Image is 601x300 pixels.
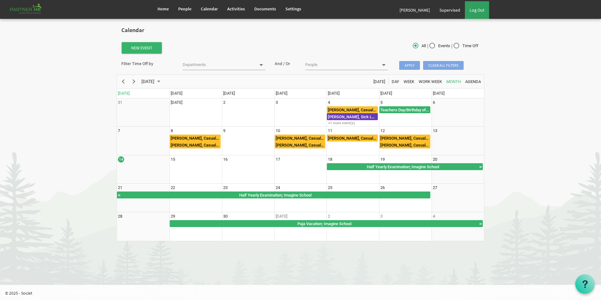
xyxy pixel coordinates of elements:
[171,213,175,219] div: Monday, September 29, 2025
[276,213,287,219] div: Wednesday, October 1, 2025
[327,163,483,170] div: Half Yearly Examination Begin From Thursday, September 18, 2025 at 12:00:00 AM GMT-07:00 Ends At ...
[275,142,325,148] div: [PERSON_NAME], Casual Leave
[395,1,435,19] a: [PERSON_NAME]
[122,42,162,53] button: New Event
[327,114,378,120] div: [PERSON_NAME], Sick Leave
[413,43,426,49] span: All
[170,220,483,227] div: Puja Vacation Begin From Monday, September 29, 2025 at 12:00:00 AM GMT-07:00 Ends At Wednesday, O...
[178,6,191,12] span: People
[328,213,330,219] div: Thursday, October 2, 2025
[379,135,430,142] div: Deepti Mayee Nayak, Casual Leave Begin From Friday, September 12, 2025 at 12:00:00 AM GMT-07:00 E...
[183,60,255,69] input: Departments
[418,78,443,86] span: Work Week
[121,192,430,198] div: Half Yearly Examination; Imagine School
[305,60,378,69] input: People
[275,135,325,141] div: [PERSON_NAME], Casual Leave
[141,78,155,86] span: [DATE]
[223,156,228,163] div: Tuesday, September 16, 2025
[446,78,461,86] span: Month
[433,213,435,219] div: Saturday, October 4, 2025
[327,121,379,125] div: +1 more event(s)
[254,6,276,12] span: Documents
[171,128,173,134] div: Monday, September 8, 2025
[327,106,378,113] div: Manasi Kabi, Casual Leave Begin From Thursday, September 4, 2025 at 12:00:00 AM GMT-07:00 Ends At...
[380,99,383,106] div: Friday, September 5, 2025
[403,77,416,85] button: Week
[379,106,430,113] div: Teachers Day/Birthday of Prophet Mohammad Begin From Friday, September 5, 2025 at 12:00:00 AM GMT...
[170,142,220,148] div: [PERSON_NAME], Casual Leave
[380,213,383,219] div: Friday, October 3, 2025
[223,91,235,96] span: [DATE]
[391,78,400,86] span: Day
[380,135,430,141] div: [PERSON_NAME], Casual Leave
[418,77,443,85] button: Work Week
[454,43,478,49] span: Time Off
[223,99,225,106] div: Tuesday, September 2, 2025
[118,213,122,219] div: Sunday, September 28, 2025
[119,77,128,85] button: Previous
[327,135,378,142] div: Jasaswini Samanta, Casual Leave Begin From Thursday, September 11, 2025 at 12:00:00 AM GMT-07:00 ...
[380,91,392,96] span: [DATE]
[328,185,332,191] div: Thursday, September 25, 2025
[118,99,122,106] div: Sunday, August 31, 2025
[433,99,435,106] div: Saturday, September 6, 2025
[429,43,450,49] span: Events
[223,213,228,219] div: Tuesday, September 30, 2025
[327,107,378,113] div: [PERSON_NAME], Casual Leave
[380,107,430,113] div: Teachers Day/Birthday of [DEMOGRAPHIC_DATA][PERSON_NAME]
[201,6,218,12] span: Calendar
[118,91,130,96] span: [DATE]
[380,156,385,163] div: Friday, September 19, 2025
[139,75,164,88] div: September 2025
[465,1,489,19] a: Log Out
[118,75,129,88] div: previous period
[171,91,182,96] span: [DATE]
[171,156,175,163] div: Monday, September 15, 2025
[170,142,221,148] div: Deepti Mayee Nayak, Casual Leave Begin From Monday, September 8, 2025 at 12:00:00 AM GMT-07:00 En...
[399,61,420,70] span: Apply
[170,135,221,142] div: Manasi Kabi, Casual Leave Begin From Monday, September 8, 2025 at 12:00:00 AM GMT-07:00 Ends At M...
[380,142,430,148] div: [PERSON_NAME], Casual Leave
[276,156,280,163] div: Wednesday, September 17, 2025
[276,128,280,134] div: Wednesday, September 10, 2025
[118,156,124,163] div: Sunday, September 14, 2025
[380,128,385,134] div: Friday, September 12, 2025
[270,60,301,67] div: And / Or
[391,77,400,85] button: Day
[157,6,169,12] span: Home
[171,99,182,106] div: Monday, September 1, 2025
[170,135,220,141] div: [PERSON_NAME], Casual Leave
[464,77,482,85] button: Agenda
[327,113,378,120] div: Priti Pall, Sick Leave Begin From Thursday, September 4, 2025 at 12:00:00 AM GMT-07:00 Ends At Th...
[433,128,437,134] div: Saturday, September 13, 2025
[117,60,178,67] div: Filter Time Off by
[275,142,326,148] div: Manasi Kabi, Casual Leave Begin From Wednesday, September 10, 2025 at 12:00:00 AM GMT-07:00 Ends ...
[328,91,339,96] span: [DATE]
[445,77,462,85] button: Month
[380,185,385,191] div: Friday, September 26, 2025
[435,1,465,19] a: Supervised
[276,99,278,106] div: Wednesday, September 3, 2025
[117,192,430,198] div: Half Yearly Examination Begin From Thursday, September 18, 2025 at 12:00:00 AM GMT-07:00 Ends At ...
[129,75,139,88] div: next period
[285,6,301,12] span: Settings
[223,185,228,191] div: Tuesday, September 23, 2025
[171,185,175,191] div: Monday, September 22, 2025
[276,91,287,96] span: [DATE]
[362,42,484,51] div: | |
[170,220,479,227] div: Puja Vacation; Imagine School
[130,77,138,85] button: Next
[327,135,378,141] div: [PERSON_NAME], Casual Leave
[118,185,122,191] div: Sunday, September 21, 2025
[223,128,225,134] div: Tuesday, September 9, 2025
[141,77,163,85] button: September 2025
[403,78,415,86] span: Week
[327,164,479,170] div: Half Yearly Examination; Imagine School
[373,78,386,86] span: [DATE]
[433,91,444,96] span: [DATE]
[118,128,120,134] div: Sunday, September 7, 2025
[328,128,332,134] div: Thursday, September 11, 2025
[276,185,280,191] div: Wednesday, September 24, 2025
[121,27,480,34] h2: Calendar
[423,61,464,70] span: Clear all filters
